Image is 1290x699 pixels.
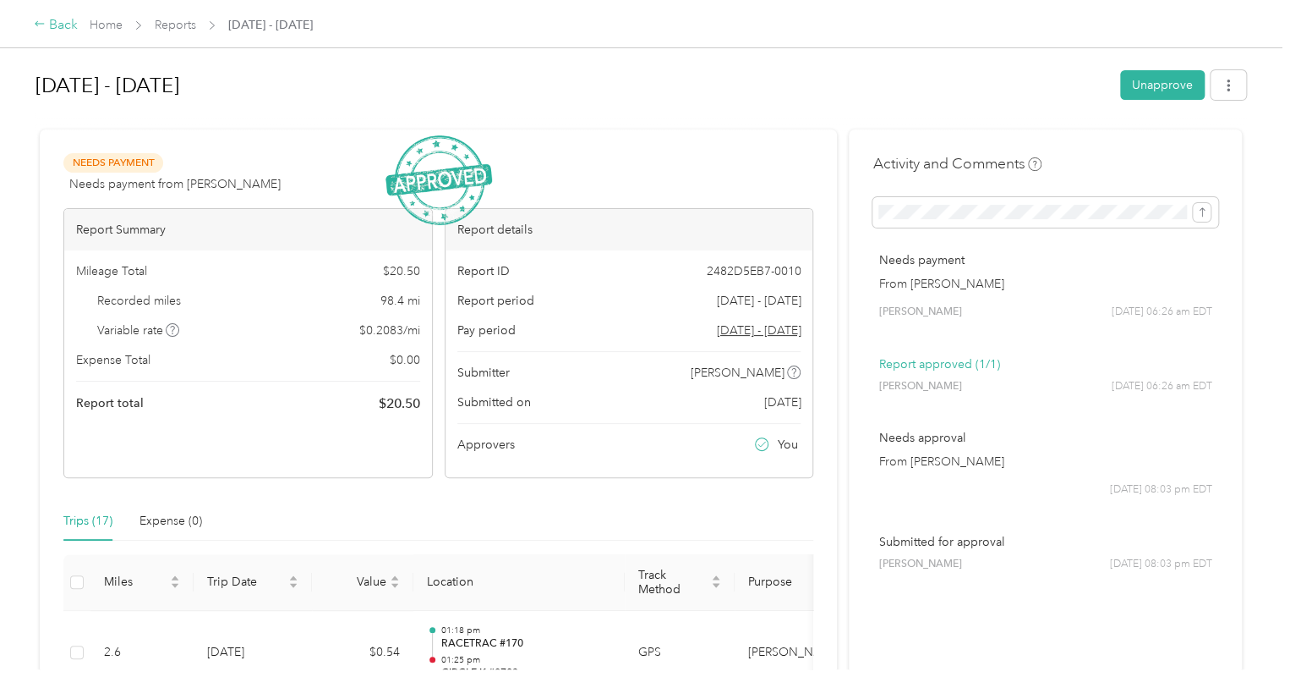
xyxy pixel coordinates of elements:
span: Miles [104,575,167,589]
span: Pay period [457,322,516,339]
th: Miles [90,554,194,611]
a: Home [90,18,123,32]
span: Go to pay period [716,322,801,339]
span: [DATE] 08:03 pm EDT [1110,482,1212,498]
th: Purpose [735,554,861,611]
span: caret-down [170,581,180,591]
span: [DATE] 08:03 pm EDT [1110,557,1212,572]
th: Value [312,554,413,611]
td: $0.54 [312,611,413,696]
p: 01:18 pm [440,625,611,636]
div: Report Summary [64,209,432,250]
span: Variable rate [97,322,180,339]
span: 98.4 mi [380,292,420,310]
p: Needs approval [878,429,1212,447]
span: $ 20.50 [379,394,420,414]
button: Unapprove [1120,70,1205,100]
img: ApprovedStamp [385,135,492,226]
span: caret-up [390,573,400,583]
span: [PERSON_NAME] [878,379,961,394]
span: caret-up [711,573,721,583]
th: Trip Date [194,554,312,611]
span: [DATE] - [DATE] [716,292,801,310]
p: Needs payment [878,251,1212,269]
span: [PERSON_NAME] [878,305,961,320]
span: Mileage Total [76,262,147,280]
span: Value [325,575,386,589]
span: Expense Total [76,351,150,369]
p: RACETRAC #170 [440,636,611,652]
span: Track Method [638,568,708,597]
p: From [PERSON_NAME] [878,453,1212,471]
span: Purpose [748,575,834,589]
span: [DATE] 06:26 am EDT [1112,305,1212,320]
p: From [PERSON_NAME] [878,275,1212,293]
div: Back [34,15,78,36]
span: caret-up [170,573,180,583]
td: 2.6 [90,611,194,696]
span: Report ID [457,262,510,280]
td: [DATE] [194,611,312,696]
span: caret-up [288,573,298,583]
p: Report approved (1/1) [878,355,1212,373]
div: Trips (17) [63,512,112,531]
span: Recorded miles [97,292,181,310]
span: Trip Date [207,575,285,589]
span: Needs Payment [63,153,163,173]
p: CIRCLE K #8703 [440,666,611,681]
span: caret-down [711,581,721,591]
span: Report period [457,292,534,310]
td: Bernie Little Distributors [735,611,861,696]
span: $ 20.50 [383,262,420,280]
span: [PERSON_NAME] [691,364,784,382]
span: caret-down [288,581,298,591]
span: Approvers [457,436,515,454]
td: GPS [625,611,735,696]
span: 2482D5EB7-0010 [706,262,801,280]
span: caret-down [390,581,400,591]
span: Needs payment from [PERSON_NAME] [69,175,281,193]
span: Submitted on [457,394,531,411]
span: $ 0.2083 / mi [359,322,420,339]
div: Report details [445,209,813,250]
span: [DATE] - [DATE] [228,16,313,34]
a: Reports [155,18,196,32]
span: Submitter [457,364,510,382]
h4: Activity and Comments [872,153,1041,174]
div: Expense (0) [139,512,202,531]
p: Submitted for approval [878,533,1212,551]
span: [DATE] 06:26 am EDT [1112,379,1212,394]
span: [PERSON_NAME] [878,557,961,572]
span: [DATE] [763,394,801,411]
iframe: Everlance-gr Chat Button Frame [1195,604,1290,699]
span: Report total [76,394,144,412]
th: Track Method [625,554,735,611]
th: Location [413,554,625,611]
h1: Sep 1 - 30, 2025 [36,65,1108,106]
p: 01:25 pm [440,654,611,666]
span: You [778,436,798,454]
span: $ 0.00 [390,351,420,369]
